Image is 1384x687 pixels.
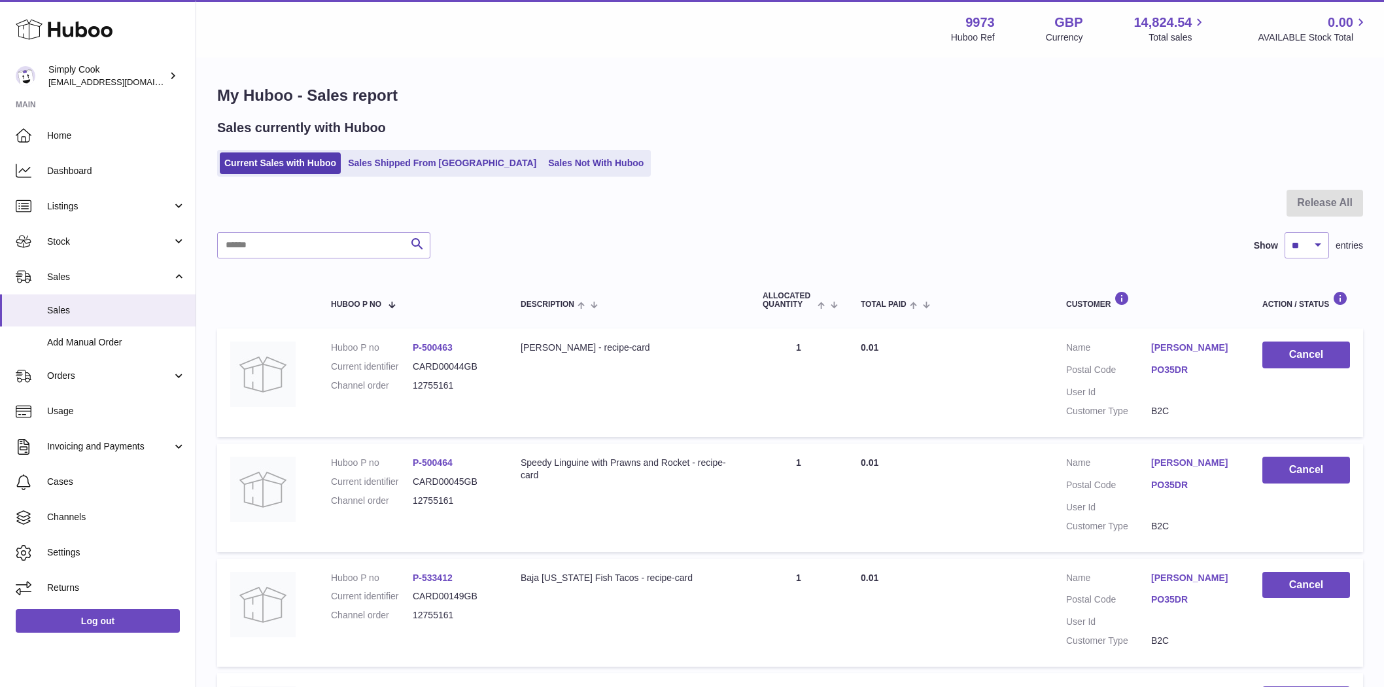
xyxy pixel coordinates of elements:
[750,559,848,667] td: 1
[47,476,186,488] span: Cases
[1328,14,1353,31] span: 0.00
[413,342,453,353] a: P-500463
[230,457,296,522] img: no-photo.jpg
[1258,31,1368,44] span: AVAILABLE Stock Total
[331,572,413,584] dt: Huboo P no
[1151,457,1236,469] a: [PERSON_NAME]
[230,572,296,637] img: no-photo.jpg
[16,66,35,86] img: internalAdmin-9973@internal.huboo.com
[331,476,413,488] dt: Current identifier
[47,546,186,559] span: Settings
[413,572,453,583] a: P-533412
[1258,14,1368,44] a: 0.00 AVAILABLE Stock Total
[1066,342,1151,357] dt: Name
[1262,342,1350,368] button: Cancel
[1066,457,1151,472] dt: Name
[220,152,341,174] a: Current Sales with Huboo
[861,342,878,353] span: 0.01
[47,370,172,382] span: Orders
[1066,593,1151,609] dt: Postal Code
[413,457,453,468] a: P-500464
[413,379,494,392] dd: 12755161
[1262,291,1350,309] div: Action / Status
[750,328,848,437] td: 1
[47,130,186,142] span: Home
[331,361,413,373] dt: Current identifier
[1066,520,1151,533] dt: Customer Type
[47,582,186,594] span: Returns
[1133,14,1207,44] a: 14,824.54 Total sales
[1066,479,1151,495] dt: Postal Code
[1066,635,1151,647] dt: Customer Type
[1149,31,1207,44] span: Total sales
[1066,616,1151,628] dt: User Id
[521,342,736,354] div: [PERSON_NAME] - recipe-card
[1151,520,1236,533] dd: B2C
[47,304,186,317] span: Sales
[861,457,878,468] span: 0.01
[521,457,736,482] div: Speedy Linguine with Prawns and Rocket - recipe-card
[861,300,907,309] span: Total paid
[521,300,574,309] span: Description
[861,572,878,583] span: 0.01
[331,342,413,354] dt: Huboo P no
[1151,572,1236,584] a: [PERSON_NAME]
[343,152,541,174] a: Sales Shipped From [GEOGRAPHIC_DATA]
[1066,291,1236,309] div: Customer
[217,85,1363,106] h1: My Huboo - Sales report
[1151,364,1236,376] a: PO35DR
[47,405,186,417] span: Usage
[1262,457,1350,484] button: Cancel
[1151,593,1236,606] a: PO35DR
[47,236,172,248] span: Stock
[1046,31,1083,44] div: Currency
[763,292,814,309] span: ALLOCATED Quantity
[331,590,413,603] dt: Current identifier
[1151,479,1236,491] a: PO35DR
[951,31,995,44] div: Huboo Ref
[1066,572,1151,588] dt: Name
[47,271,172,283] span: Sales
[331,457,413,469] dt: Huboo P no
[413,590,494,603] dd: CARD00149GB
[750,444,848,552] td: 1
[413,476,494,488] dd: CARD00045GB
[1066,501,1151,514] dt: User Id
[413,361,494,373] dd: CARD00044GB
[1133,14,1192,31] span: 14,824.54
[47,200,172,213] span: Listings
[1066,364,1151,379] dt: Postal Code
[1151,342,1236,354] a: [PERSON_NAME]
[521,572,736,584] div: Baja [US_STATE] Fish Tacos - recipe-card
[1336,239,1363,252] span: entries
[1066,386,1151,398] dt: User Id
[413,495,494,507] dd: 12755161
[1254,239,1278,252] label: Show
[331,300,381,309] span: Huboo P no
[16,609,180,633] a: Log out
[1151,635,1236,647] dd: B2C
[230,342,296,407] img: no-photo.jpg
[48,77,192,87] span: [EMAIL_ADDRESS][DOMAIN_NAME]
[47,440,172,453] span: Invoicing and Payments
[47,511,186,523] span: Channels
[47,336,186,349] span: Add Manual Order
[1262,572,1350,599] button: Cancel
[48,63,166,88] div: Simply Cook
[47,165,186,177] span: Dashboard
[217,119,386,137] h2: Sales currently with Huboo
[544,152,648,174] a: Sales Not With Huboo
[331,609,413,622] dt: Channel order
[965,14,995,31] strong: 9973
[331,495,413,507] dt: Channel order
[331,379,413,392] dt: Channel order
[413,609,494,622] dd: 12755161
[1066,405,1151,417] dt: Customer Type
[1151,405,1236,417] dd: B2C
[1054,14,1082,31] strong: GBP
